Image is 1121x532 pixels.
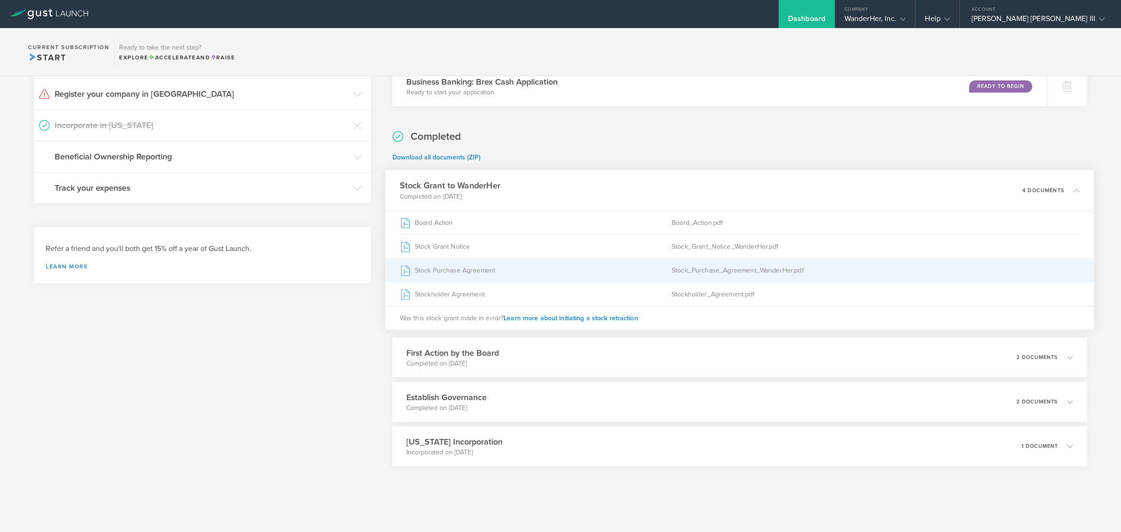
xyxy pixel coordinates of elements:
h2: Current Subscription [28,44,109,50]
h3: Business Banking: Brex Cash Application [406,76,558,88]
div: Stock Purchase Agreement [399,259,671,282]
div: Stockholder Agreement [399,282,671,306]
span: and [149,54,211,61]
div: WanderHer, Inc. [844,14,906,28]
h3: Stock Grant to WanderHer [399,180,500,192]
h3: Register your company in [GEOGRAPHIC_DATA] [55,88,348,100]
p: Ready to start your application [406,88,558,97]
div: Stock_Purchase_Agreement_WanderHer.pdf [672,259,1080,282]
p: 2 documents [1016,399,1058,404]
h3: [US_STATE] Incorporation [406,436,503,448]
a: Download all documents (ZIP) [392,153,481,161]
a: Learn more [46,264,359,269]
p: Completed on [DATE] [406,403,487,413]
span: Start [28,52,66,63]
p: 4 documents [1022,187,1064,193]
div: Ready to Begin [969,80,1032,93]
div: Business Banking: Brex Cash ApplicationReady to start your applicationReady to Begin [392,66,1047,106]
div: Board Action [399,211,671,234]
span: Raise [210,54,235,61]
h2: Completed [411,130,461,144]
h3: Establish Governance [406,391,487,403]
div: Help [925,14,950,28]
p: 2 documents [1016,355,1058,360]
div: Stockholder_Agreement.pdf [672,282,1080,306]
div: Dashboard [788,14,825,28]
div: Board_Action.pdf [672,211,1080,234]
span: Accelerate [149,54,196,61]
div: Ready to take the next step?ExploreAccelerateandRaise [114,37,240,66]
div: Explore [119,53,235,62]
p: Incorporated on [DATE] [406,448,503,457]
h3: Beneficial Ownership Reporting [55,151,348,163]
h3: Incorporate in [US_STATE] [55,119,348,131]
p: Completed on [DATE] [406,359,499,368]
div: Stock Grant Notice [399,235,671,258]
h3: Refer a friend and you'll both get 15% off a year of Gust Launch. [46,244,359,254]
p: Completed on [DATE] [399,192,500,201]
div: Stock_Grant_Notice_WanderHer.pdf [672,235,1080,258]
span: Learn more about initiating a stock retraction [504,314,638,322]
p: 1 document [1022,444,1058,449]
h3: First Action by the Board [406,347,499,359]
h3: Track your expenses [55,182,348,194]
h3: Ready to take the next step? [119,44,235,51]
div: [PERSON_NAME] [PERSON_NAME] III [972,14,1105,28]
div: Was this stock grant made in error? [385,306,1094,330]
